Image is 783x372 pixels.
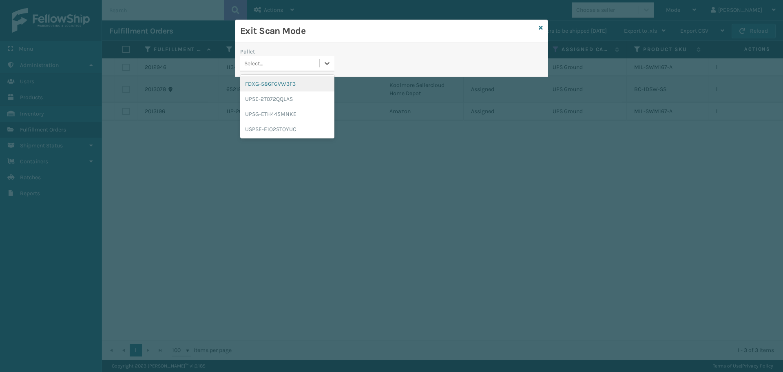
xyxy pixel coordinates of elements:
div: USPSE-E1O2STOYUC [240,122,334,137]
label: Pallet [240,47,255,56]
h3: Exit Scan Mode [240,25,535,37]
div: UPSG-ETH445MNKE [240,107,334,122]
div: FDXG-586FGVW3F3 [240,76,334,91]
div: Select... [244,59,263,68]
div: UPSE-2T072QQLAS [240,91,334,107]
